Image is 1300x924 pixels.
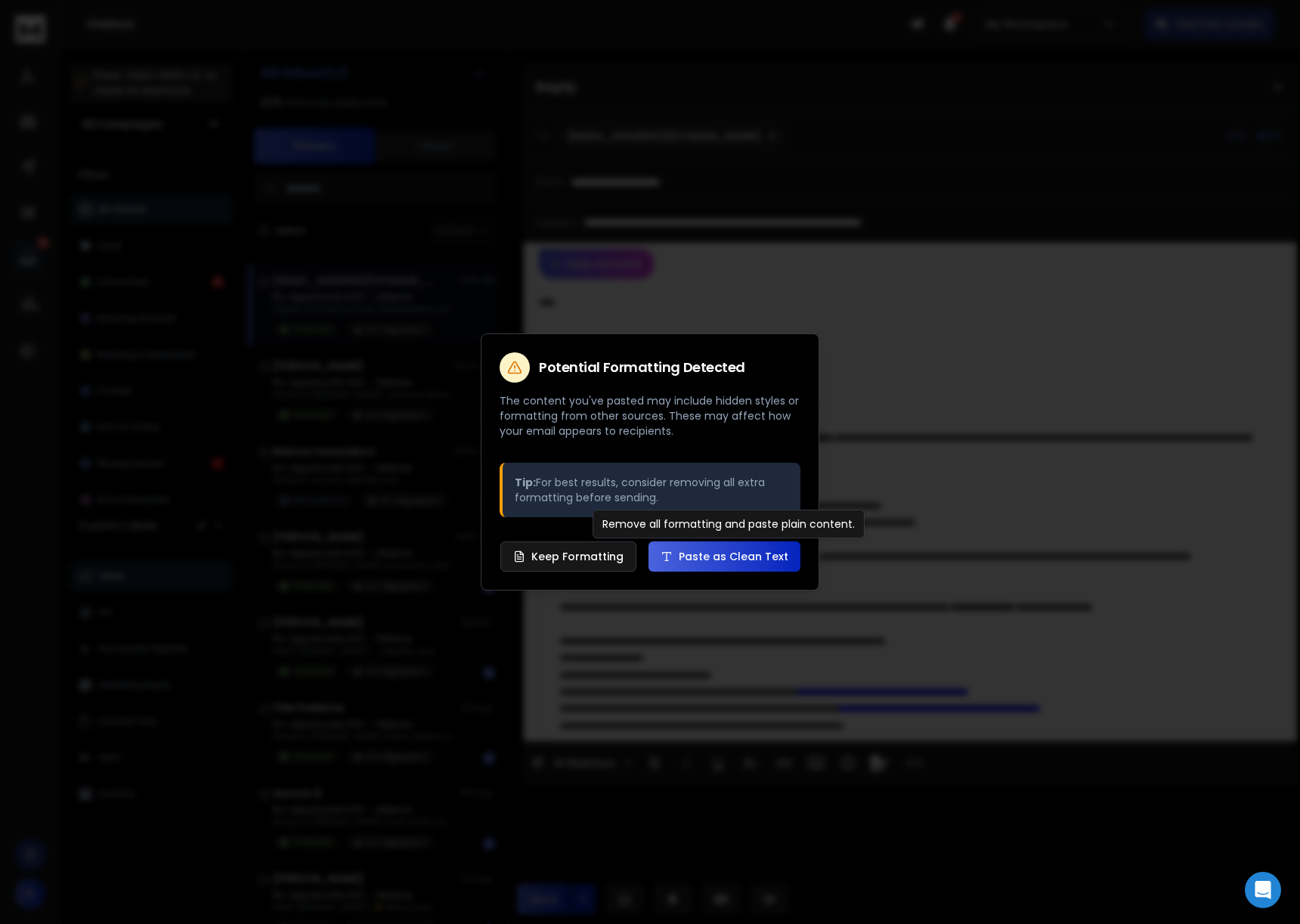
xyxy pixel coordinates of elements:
[648,541,800,572] button: Paste as Clean Text
[1245,872,1281,908] div: Open Intercom Messenger
[539,361,745,374] h2: Potential Formatting Detected
[500,541,636,572] button: Keep Formatting
[500,393,800,439] p: The content you've pasted may include hidden styles or formatting from other sources. These may a...
[515,475,788,505] p: For best results, consider removing all extra formatting before sending.
[515,475,536,490] strong: Tip:
[593,510,865,538] div: Remove all formatting and paste plain content.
